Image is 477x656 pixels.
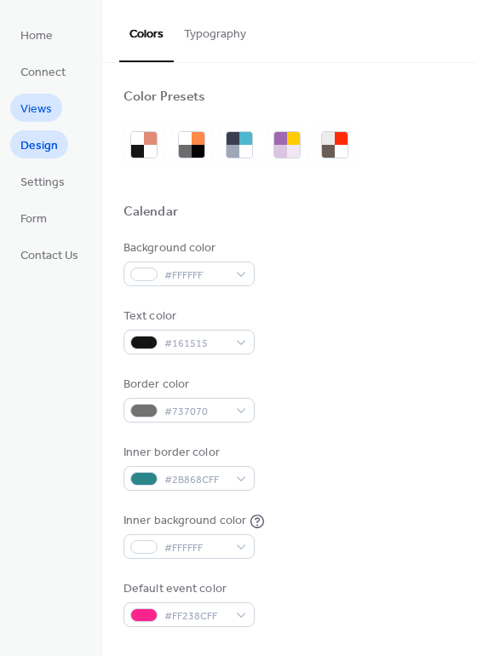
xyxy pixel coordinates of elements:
[10,94,62,122] a: Views
[10,167,75,195] a: Settings
[20,210,47,228] span: Form
[164,471,227,489] span: #2B868CFF
[10,204,57,232] a: Form
[20,174,65,192] span: Settings
[164,539,227,557] span: #FFFFFF
[124,444,251,462] div: Inner border color
[124,308,251,325] div: Text color
[124,580,251,598] div: Default event color
[10,240,89,268] a: Contact Us
[20,137,58,155] span: Design
[164,335,227,353] span: #161515
[124,512,246,530] div: Inner background color
[124,239,251,257] div: Background color
[10,20,63,49] a: Home
[164,403,227,421] span: #737070
[164,267,227,285] span: #FFFFFF
[10,130,68,158] a: Design
[10,57,76,85] a: Connect
[20,64,66,82] span: Connect
[20,247,78,265] span: Contact Us
[20,27,53,45] span: Home
[20,101,52,118] span: Views
[124,376,251,394] div: Border color
[164,607,227,625] span: #FF238CFF
[124,89,205,106] div: Color Presets
[124,204,178,222] div: Calendar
